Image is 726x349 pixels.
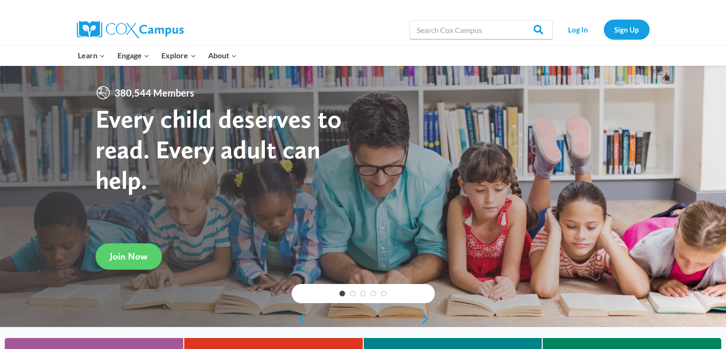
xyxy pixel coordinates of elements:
[72,45,243,65] nav: Primary Navigation
[292,309,435,328] div: content slider buttons
[95,103,342,195] strong: Every child deserves to read. Every adult can help.
[381,291,387,296] a: 5
[78,49,105,62] span: Learn
[410,20,553,39] input: Search Cox Campus
[604,20,650,39] a: Sign Up
[292,313,306,325] a: previous
[95,243,162,270] a: Join Now
[161,49,196,62] span: Explore
[110,251,147,262] span: Join Now
[111,85,198,100] span: 380,544 Members
[558,20,650,39] nav: Secondary Navigation
[117,49,149,62] span: Engage
[350,291,356,296] a: 2
[208,49,237,62] span: About
[370,291,376,296] a: 4
[77,21,184,38] img: Cox Campus
[558,20,599,39] a: Log In
[360,291,366,296] a: 3
[421,313,435,325] a: next
[339,291,345,296] a: 1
